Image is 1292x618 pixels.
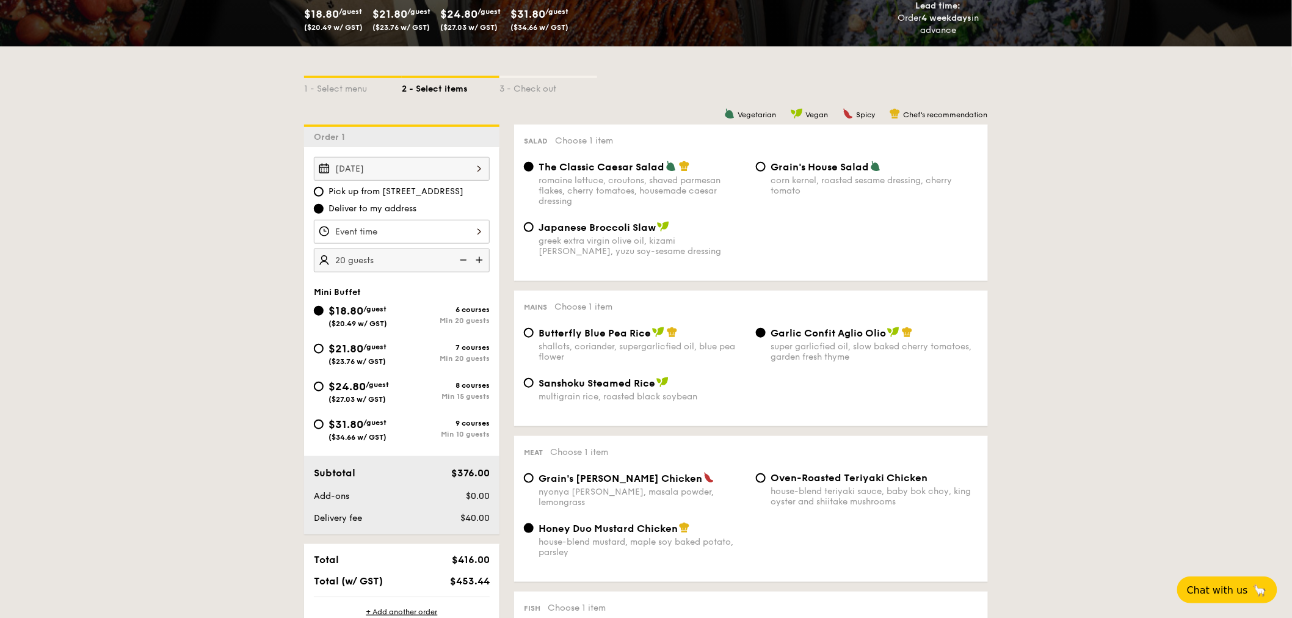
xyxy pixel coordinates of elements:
[460,513,490,523] span: $40.00
[548,603,606,613] span: Choose 1 item
[539,236,746,256] div: greek extra virgin olive oil, kizami [PERSON_NAME], yuzu soy-sesame dressing
[539,473,702,484] span: Grain's [PERSON_NAME] Chicken
[667,327,678,338] img: icon-chef-hat.a58ddaea.svg
[524,523,534,533] input: Honey Duo Mustard Chickenhouse-blend mustard, maple soy baked potato, parsley
[314,575,383,587] span: Total (w/ GST)
[328,342,363,355] span: $21.80
[314,220,490,244] input: Event time
[328,186,463,198] span: Pick up from [STREET_ADDRESS]
[884,12,993,37] div: Order in advance
[314,344,324,354] input: $21.80/guest($23.76 w/ GST)7 coursesMin 20 guests
[791,108,803,119] img: icon-vegan.f8ff3823.svg
[524,328,534,338] input: Butterfly Blue Pea Riceshallots, coriander, supergarlicfied oil, blue pea flower
[657,221,669,232] img: icon-vegan.f8ff3823.svg
[328,380,366,393] span: $24.80
[555,136,613,146] span: Choose 1 item
[402,78,499,95] div: 2 - Select items
[314,607,490,617] div: + Add another order
[453,249,471,272] img: icon-reduce.1d2dbef1.svg
[314,157,490,181] input: Event date
[314,187,324,197] input: Pick up from [STREET_ADDRESS]
[328,357,386,366] span: ($23.76 w/ GST)
[524,222,534,232] input: Japanese Broccoli Slawgreek extra virgin olive oil, kizami [PERSON_NAME], yuzu soy-sesame dressing
[539,341,746,362] div: shallots, coriander, supergarlicfied oil, blue pea flower
[440,23,498,32] span: ($27.03 w/ GST)
[440,7,477,21] span: $24.80
[402,419,490,427] div: 9 courses
[870,161,881,172] img: icon-vegetarian.fe4039eb.svg
[328,203,416,215] span: Deliver to my address
[771,161,869,173] span: Grain's House Salad
[314,554,339,565] span: Total
[524,604,540,613] span: Fish
[366,380,389,389] span: /guest
[756,473,766,483] input: Oven-Roasted Teriyaki Chickenhouse-blend teriyaki sauce, baby bok choy, king oyster and shiitake ...
[756,328,766,338] input: Garlic Confit Aglio Oliosuper garlicfied oil, slow baked cherry tomatoes, garden fresh thyme
[328,319,387,328] span: ($20.49 w/ GST)
[304,7,339,21] span: $18.80
[314,132,350,142] span: Order 1
[314,491,349,501] span: Add-ons
[524,137,548,145] span: Salad
[328,418,363,431] span: $31.80
[856,111,875,119] span: Spicy
[314,249,490,272] input: Number of guests
[771,472,927,484] span: Oven-Roasted Teriyaki Chicken
[1187,584,1248,596] span: Chat with us
[402,381,490,390] div: 8 courses
[887,327,899,338] img: icon-vegan.f8ff3823.svg
[703,472,714,483] img: icon-spicy.37a8142b.svg
[402,316,490,325] div: Min 20 guests
[314,204,324,214] input: Deliver to my address
[539,391,746,402] div: multigrain rice, roasted black soybean
[843,108,854,119] img: icon-spicy.37a8142b.svg
[666,161,677,172] img: icon-vegetarian.fe4039eb.svg
[372,23,430,32] span: ($23.76 w/ GST)
[372,7,407,21] span: $21.80
[771,341,978,362] div: super garlicfied oil, slow baked cherry tomatoes, garden fresh thyme
[539,327,651,339] span: Butterfly Blue Pea Rice
[545,7,568,16] span: /guest
[402,343,490,352] div: 7 courses
[903,111,988,119] span: Chef's recommendation
[524,448,543,457] span: Meat
[524,378,534,388] input: Sanshoku Steamed Ricemultigrain rice, roasted black soybean
[510,7,545,21] span: $31.80
[363,305,387,313] span: /guest
[314,513,362,523] span: Delivery fee
[363,343,387,351] span: /guest
[656,377,669,388] img: icon-vegan.f8ff3823.svg
[1177,576,1277,603] button: Chat with us🦙
[539,537,746,558] div: house-blend mustard, maple soy baked potato, parsley
[724,108,735,119] img: icon-vegetarian.fe4039eb.svg
[328,395,386,404] span: ($27.03 w/ GST)
[363,418,387,427] span: /guest
[771,486,978,507] div: house-blend teriyaki sauce, baby bok choy, king oyster and shiitake mushrooms
[921,13,971,23] strong: 4 weekdays
[652,327,664,338] img: icon-vegan.f8ff3823.svg
[328,433,387,442] span: ($34.66 w/ GST)
[738,111,776,119] span: Vegetarian
[314,420,324,429] input: $31.80/guest($34.66 w/ GST)9 coursesMin 10 guests
[554,302,612,312] span: Choose 1 item
[524,473,534,483] input: Grain's [PERSON_NAME] Chickennyonya [PERSON_NAME], masala powder, lemongrass
[402,305,490,314] div: 6 courses
[756,162,766,172] input: Grain's House Saladcorn kernel, roasted sesame dressing, cherry tomato
[510,23,568,32] span: ($34.66 w/ GST)
[314,382,324,391] input: $24.80/guest($27.03 w/ GST)8 coursesMin 15 guests
[499,78,597,95] div: 3 - Check out
[679,522,690,533] img: icon-chef-hat.a58ddaea.svg
[916,1,961,11] span: Lead time:
[902,327,913,338] img: icon-chef-hat.a58ddaea.svg
[539,523,678,534] span: Honey Duo Mustard Chicken
[304,78,402,95] div: 1 - Select menu
[679,161,690,172] img: icon-chef-hat.a58ddaea.svg
[451,467,490,479] span: $376.00
[402,354,490,363] div: Min 20 guests
[539,377,655,389] span: Sanshoku Steamed Rice
[339,7,362,16] span: /guest
[452,554,490,565] span: $416.00
[407,7,430,16] span: /guest
[771,175,978,196] div: corn kernel, roasted sesame dressing, cherry tomato
[471,249,490,272] img: icon-add.58712e84.svg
